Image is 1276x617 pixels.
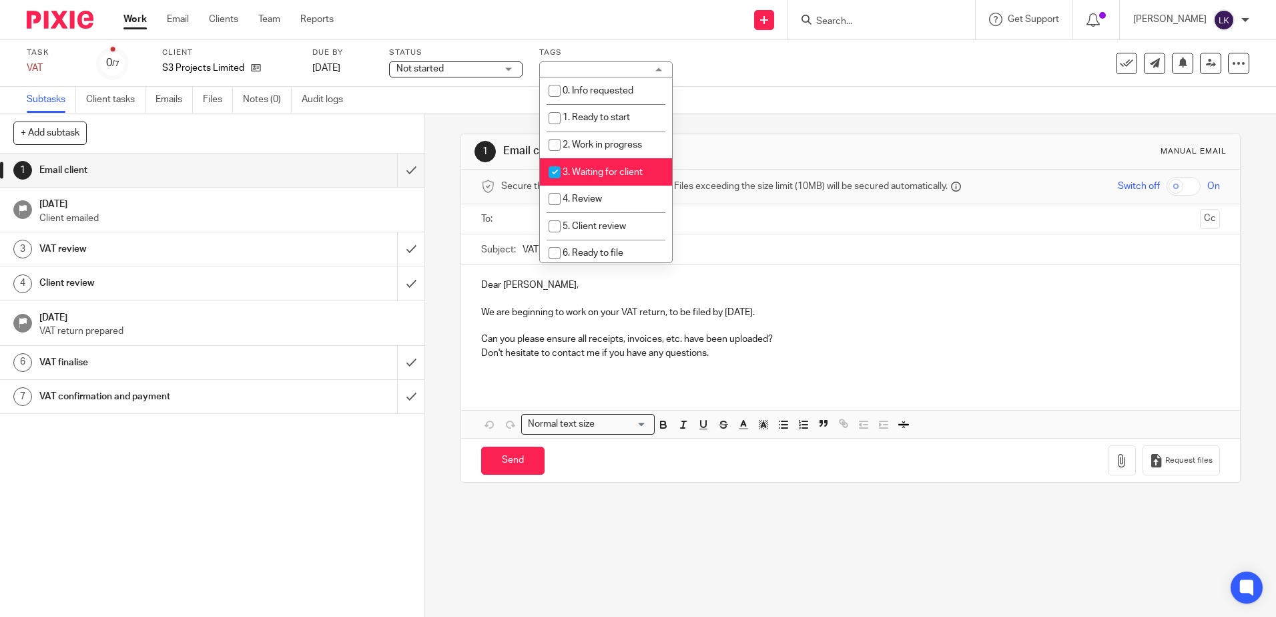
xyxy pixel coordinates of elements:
[86,87,145,113] a: Client tasks
[39,387,269,407] h1: VAT confirmation and payment
[27,61,80,75] div: VAT
[1008,15,1059,24] span: Get Support
[563,140,642,150] span: 2. Work in progress
[300,13,334,26] a: Reports
[481,278,1219,292] p: Dear [PERSON_NAME],
[501,180,948,193] span: Secure the attachments in this message. Files exceeding the size limit (10MB) will be secured aut...
[525,417,597,431] span: Normal text size
[1161,146,1227,157] div: Manual email
[1165,455,1213,466] span: Request files
[13,353,32,372] div: 6
[209,13,238,26] a: Clients
[539,47,673,58] label: Tags
[563,194,602,204] span: 4. Review
[13,122,87,144] button: + Add subtask
[563,86,633,95] span: 0. Info requested
[481,333,1219,346] p: Can you please ensure all receipts, invoices, etc. have been uploaded?
[39,325,412,338] p: VAT return prepared
[258,13,280,26] a: Team
[503,144,879,158] h1: Email client
[481,306,1219,319] p: We are beginning to work on your VAT return, to be filed by [DATE].
[521,414,655,435] div: Search for option
[563,248,623,258] span: 6. Ready to file
[27,47,80,58] label: Task
[563,168,643,177] span: 3. Waiting for client
[162,47,296,58] label: Client
[1143,445,1220,475] button: Request files
[39,160,269,180] h1: Email client
[39,353,269,373] h1: VAT finalise
[474,141,496,162] div: 1
[481,347,1219,360] p: Don't hesitate to contact me if you have any questions.
[243,87,292,113] a: Notes (0)
[123,13,147,26] a: Work
[1200,209,1220,229] button: Cc
[481,447,545,475] input: Send
[599,417,647,431] input: Search for option
[312,63,340,73] span: [DATE]
[112,60,119,67] small: /7
[563,222,626,231] span: 5. Client review
[302,87,353,113] a: Audit logs
[1118,180,1160,193] span: Switch off
[1207,180,1220,193] span: On
[13,387,32,406] div: 7
[39,239,269,259] h1: VAT review
[389,47,523,58] label: Status
[13,240,32,258] div: 3
[1213,9,1235,31] img: svg%3E
[27,11,93,29] img: Pixie
[39,212,412,225] p: Client emailed
[167,13,189,26] a: Email
[106,55,119,71] div: 0
[312,47,372,58] label: Due by
[203,87,233,113] a: Files
[481,212,496,226] label: To:
[155,87,193,113] a: Emails
[39,194,412,211] h1: [DATE]
[13,274,32,293] div: 4
[27,87,76,113] a: Subtasks
[815,16,935,28] input: Search
[396,64,444,73] span: Not started
[39,273,269,293] h1: Client review
[1133,13,1207,26] p: [PERSON_NAME]
[563,113,630,122] span: 1. Ready to start
[39,308,412,325] h1: [DATE]
[162,61,244,75] p: S3 Projects Limited
[481,243,516,256] label: Subject:
[13,161,32,180] div: 1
